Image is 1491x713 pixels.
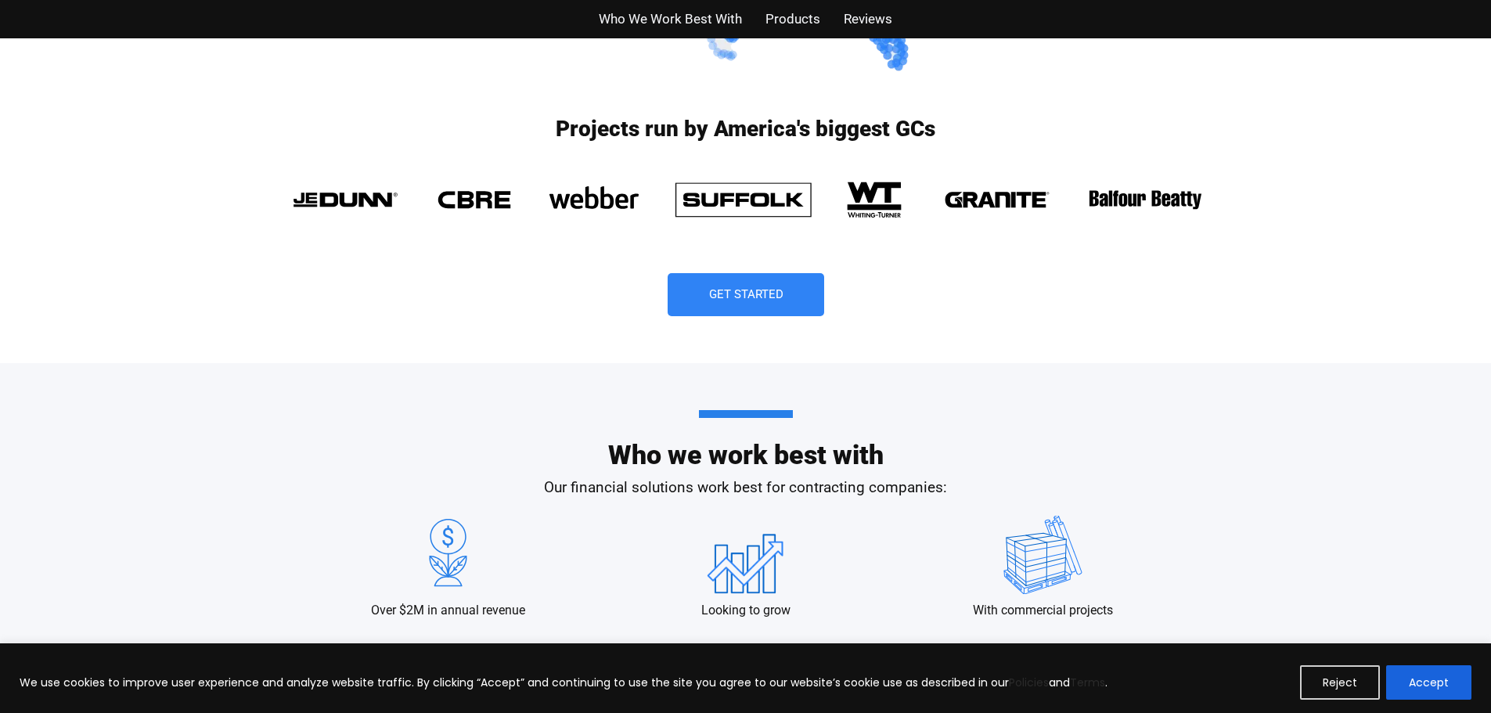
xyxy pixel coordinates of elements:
p: Over $2M in annual revenue [371,602,525,619]
a: Policies [1009,675,1049,690]
a: Products [765,8,820,31]
a: Get Started [668,273,824,316]
span: Get Started [708,289,783,301]
p: We use cookies to improve user experience and analyze website traffic. By clicking “Accept” and c... [20,673,1107,692]
button: Accept [1386,665,1471,700]
h3: Projects run by America's biggest GCs [276,118,1215,140]
a: Who We Work Best With [599,8,742,31]
h2: Who we work best with [300,410,1192,468]
p: Looking to grow [701,602,791,619]
p: With commercial projects [973,602,1113,619]
a: Reviews [844,8,892,31]
button: Reject [1300,665,1380,700]
a: Terms [1070,675,1105,690]
p: Our financial solutions work best for contracting companies: [300,477,1192,499]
